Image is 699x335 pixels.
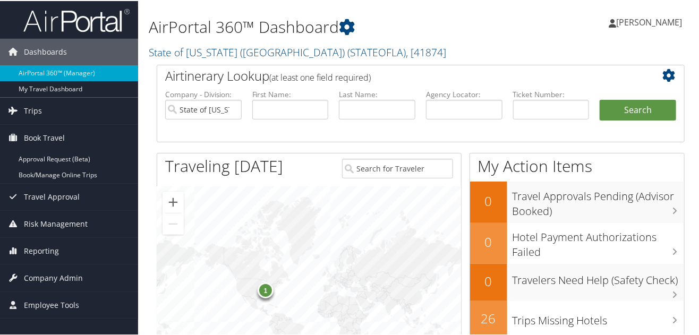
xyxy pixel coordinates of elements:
h2: 26 [470,308,507,327]
h3: Hotel Payment Authorizations Failed [513,224,684,259]
h2: 0 [470,271,507,289]
a: 0Travelers Need Help (Safety Check) [470,263,684,300]
span: Risk Management [24,210,88,236]
span: Dashboards [24,38,67,64]
label: Agency Locator: [426,88,502,99]
h3: Travelers Need Help (Safety Check) [513,267,684,287]
button: Search [600,99,676,120]
a: State of [US_STATE] ([GEOGRAPHIC_DATA]) [149,44,446,58]
a: 0Travel Approvals Pending (Advisor Booked) [470,181,684,221]
button: Zoom in [163,191,184,212]
span: Company Admin [24,264,83,290]
div: 1 [258,281,274,297]
h2: 0 [470,191,507,209]
span: Trips [24,97,42,123]
label: Last Name: [339,88,415,99]
h2: 0 [470,232,507,250]
img: airportal-logo.png [23,7,130,32]
h3: Travel Approvals Pending (Advisor Booked) [513,183,684,218]
span: ( STATEOFLA ) [347,44,406,58]
a: 0Hotel Payment Authorizations Failed [470,222,684,263]
span: Travel Approval [24,183,80,209]
span: Reporting [24,237,59,263]
input: Search for Traveler [342,158,453,177]
h1: Traveling [DATE] [165,154,283,176]
h1: My Action Items [470,154,684,176]
h1: AirPortal 360™ Dashboard [149,15,512,37]
h2: Airtinerary Lookup [165,66,632,84]
span: , [ 41874 ] [406,44,446,58]
button: Zoom out [163,212,184,234]
label: Ticket Number: [513,88,590,99]
label: Company - Division: [165,88,242,99]
span: (at least one field required) [269,71,371,82]
a: [PERSON_NAME] [609,5,693,37]
span: [PERSON_NAME] [616,15,682,27]
h3: Trips Missing Hotels [513,307,684,327]
span: Book Travel [24,124,65,150]
label: First Name: [252,88,329,99]
span: Employee Tools [24,291,79,317]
